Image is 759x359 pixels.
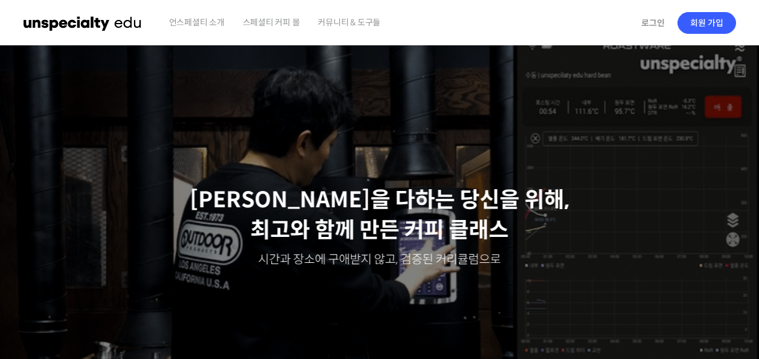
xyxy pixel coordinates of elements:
a: 로그인 [634,9,672,37]
p: [PERSON_NAME]을 다하는 당신을 위해, 최고와 함께 만든 커피 클래스 [12,185,748,246]
p: 시간과 장소에 구애받지 않고, 검증된 커리큘럼으로 [12,251,748,268]
a: 회원 가입 [677,12,736,34]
